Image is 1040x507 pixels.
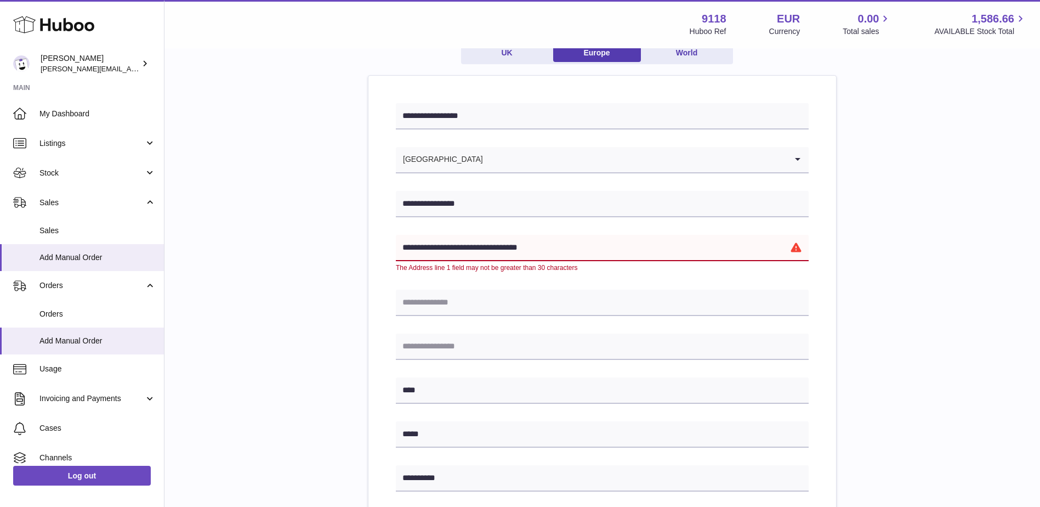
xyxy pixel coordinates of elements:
[396,147,809,173] div: Search for option
[553,44,641,62] a: Europe
[769,26,800,37] div: Currency
[13,55,30,72] img: freddie.sawkins@czechandspeake.com
[39,364,156,374] span: Usage
[13,466,151,486] a: Log out
[484,147,787,172] input: Search for option
[702,12,726,26] strong: 9118
[843,12,891,37] a: 0.00 Total sales
[843,26,891,37] span: Total sales
[39,138,144,149] span: Listings
[39,198,144,208] span: Sales
[39,336,156,346] span: Add Manual Order
[934,12,1027,37] a: 1,586.66 AVAILABLE Stock Total
[39,309,156,319] span: Orders
[396,263,809,272] div: The Address line 1 field may not be greater than 30 characters
[39,109,156,119] span: My Dashboard
[777,12,800,26] strong: EUR
[934,26,1027,37] span: AVAILABLE Stock Total
[41,53,139,74] div: [PERSON_NAME]
[858,12,879,26] span: 0.00
[463,44,551,62] a: UK
[39,423,156,433] span: Cases
[971,12,1014,26] span: 1,586.66
[690,26,726,37] div: Huboo Ref
[643,44,731,62] a: World
[39,453,156,463] span: Channels
[396,147,484,172] span: [GEOGRAPHIC_DATA]
[41,64,279,73] span: [PERSON_NAME][EMAIL_ADDRESS][PERSON_NAME][DOMAIN_NAME]
[39,252,156,263] span: Add Manual Order
[39,168,144,178] span: Stock
[39,280,144,291] span: Orders
[39,393,144,404] span: Invoicing and Payments
[39,226,156,236] span: Sales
